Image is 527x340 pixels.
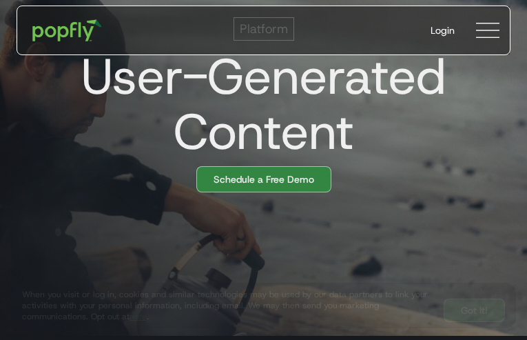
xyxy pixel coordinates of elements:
div: Login [431,23,455,37]
div: When you visit or log in, cookies and similar technologies may be used by our data partners to li... [22,289,433,322]
h1: User-Generated Content [6,49,510,159]
a: Login [420,12,466,48]
a: home [23,10,112,51]
a: Got It! [444,299,505,322]
a: Schedule a Free Demo [196,166,331,192]
a: here [130,311,147,322]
